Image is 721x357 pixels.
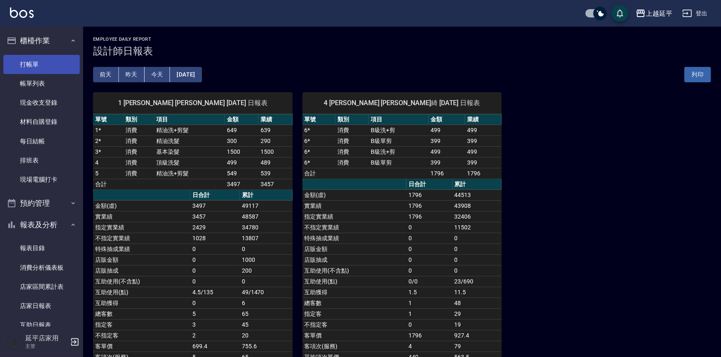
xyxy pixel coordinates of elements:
td: 1796 [406,211,452,222]
td: 1796 [406,200,452,211]
th: 類別 [335,114,369,125]
a: 4 [95,159,98,166]
td: 互助使用(點) [303,276,406,287]
td: 0 [240,244,293,254]
td: B級單剪 [369,157,429,168]
button: 上越延平 [632,5,676,22]
td: 消費 [335,135,369,146]
img: Person [7,334,23,350]
td: 539 [258,168,292,179]
td: 499 [465,146,502,157]
td: 店販金額 [303,244,406,254]
td: 19 [453,319,502,330]
button: 今天 [145,67,170,82]
td: 消費 [124,157,155,168]
td: 金額(虛) [93,200,190,211]
td: 消費 [124,125,155,135]
td: 6 [240,298,293,308]
td: 399 [429,157,465,168]
td: 1500 [225,146,258,157]
span: 1 [PERSON_NAME] [PERSON_NAME] [DATE] 日報表 [103,99,283,107]
td: 1796 [429,168,465,179]
td: 頂級洗髮 [154,157,225,168]
a: 互助日報表 [3,315,80,335]
td: 實業績 [93,211,190,222]
td: 0 [240,276,293,287]
td: 合計 [93,179,124,190]
td: 499 [429,146,465,157]
td: 4 [406,341,452,352]
td: 499 [429,125,465,135]
td: B級單剪 [369,135,429,146]
td: 4.5/135 [190,287,240,298]
a: 5 [95,170,98,177]
td: 0 [453,254,502,265]
a: 排班表 [3,151,80,170]
td: 1.5 [406,287,452,298]
td: 5 [190,308,240,319]
th: 日合計 [406,179,452,190]
td: 489 [258,157,292,168]
td: 合計 [303,168,336,179]
td: 65 [240,308,293,319]
td: 0 [190,254,240,265]
h5: 延平店家用 [25,334,68,342]
a: 店家區間累計表 [3,277,80,296]
td: 0 [190,298,240,308]
th: 項目 [369,114,429,125]
td: 指定實業績 [303,211,406,222]
td: 互助獲得 [303,287,406,298]
td: 399 [465,135,502,146]
div: 上越延平 [646,8,672,19]
td: 49117 [240,200,293,211]
td: 店販抽成 [93,265,190,276]
td: 11502 [453,222,502,233]
th: 日合計 [190,190,240,201]
td: 3497 [225,179,258,190]
p: 主管 [25,342,68,350]
td: 精油洗髮 [154,135,225,146]
td: 互助使用(不含點) [303,265,406,276]
button: save [612,5,628,22]
td: 45 [240,319,293,330]
td: 927.4 [453,330,502,341]
td: 3 [190,319,240,330]
td: 300 [225,135,258,146]
th: 項目 [154,114,225,125]
td: 43908 [453,200,502,211]
a: 現場電腦打卡 [3,170,80,189]
td: 3457 [258,179,292,190]
td: 290 [258,135,292,146]
td: 23/690 [453,276,502,287]
td: 200 [240,265,293,276]
button: 預約管理 [3,192,80,214]
table: a dense table [303,114,502,179]
td: 精油洗+剪髮 [154,168,225,179]
td: 指定實業績 [93,222,190,233]
td: 0 [190,276,240,287]
td: 1796 [406,330,452,341]
td: 指定客 [93,319,190,330]
td: 34780 [240,222,293,233]
td: 699.4 [190,341,240,352]
td: 11.5 [453,287,502,298]
a: 帳單列表 [3,74,80,93]
td: 不指定實業績 [93,233,190,244]
td: 29 [453,308,502,319]
td: 特殊抽成業績 [93,244,190,254]
th: 單號 [303,114,336,125]
td: 0 [406,254,452,265]
td: 0 [406,244,452,254]
td: 1 [406,308,452,319]
td: 0 [406,222,452,233]
th: 金額 [429,114,465,125]
a: 店家日報表 [3,296,80,315]
th: 累計 [240,190,293,201]
td: 1796 [406,190,452,200]
td: 499 [225,157,258,168]
td: 消費 [335,146,369,157]
a: 現金收支登錄 [3,93,80,112]
th: 業績 [258,114,292,125]
td: 755.6 [240,341,293,352]
a: 消費分析儀表板 [3,258,80,277]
